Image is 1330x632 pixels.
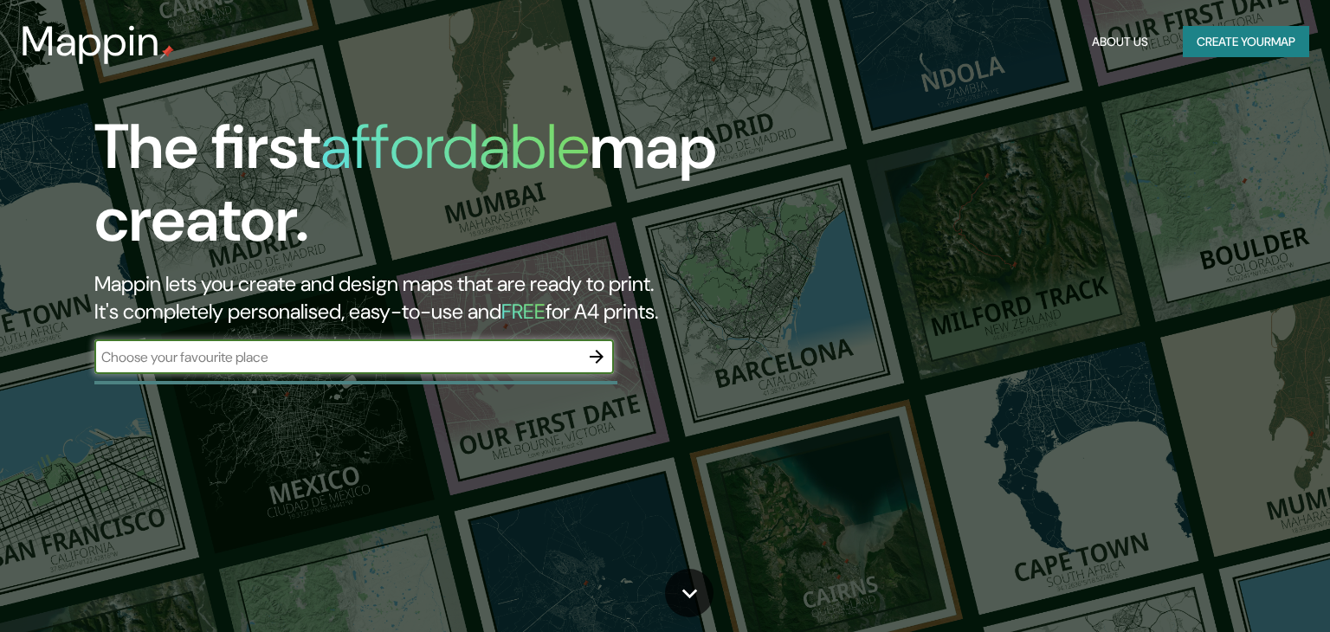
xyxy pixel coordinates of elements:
[94,347,579,367] input: Choose your favourite place
[160,45,174,59] img: mappin-pin
[1183,26,1309,58] button: Create yourmap
[94,270,759,326] h2: Mappin lets you create and design maps that are ready to print. It's completely personalised, eas...
[320,106,590,187] h1: affordable
[501,298,546,325] h5: FREE
[1176,564,1311,613] iframe: Help widget launcher
[94,111,759,270] h1: The first map creator.
[21,17,160,66] h3: Mappin
[1085,26,1155,58] button: About Us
